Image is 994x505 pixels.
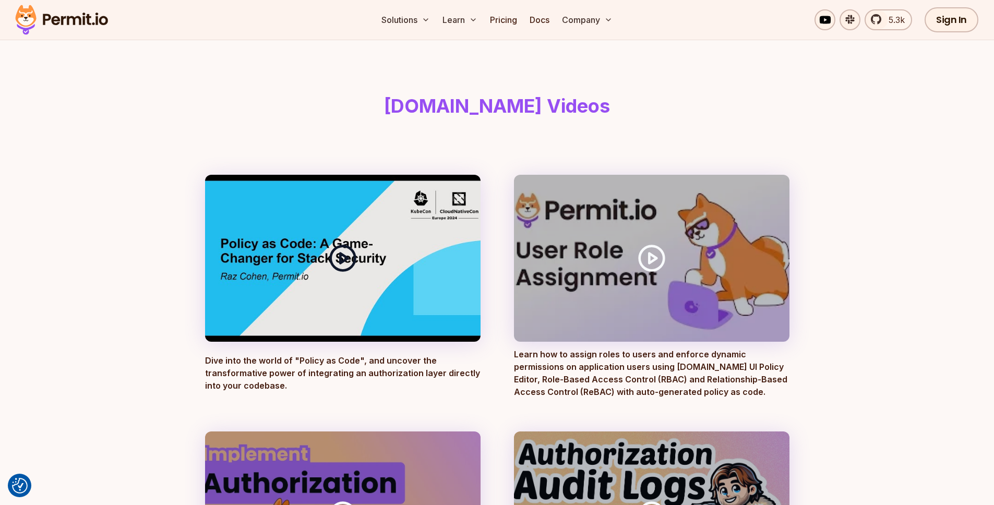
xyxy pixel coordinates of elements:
h1: [DOMAIN_NAME] Videos [207,95,787,116]
span: 5.3k [882,14,905,26]
a: Pricing [486,9,521,30]
button: Company [558,9,617,30]
a: 5.3k [865,9,912,30]
a: Docs [525,9,554,30]
a: Sign In [925,7,978,32]
button: Solutions [377,9,434,30]
button: Learn [438,9,482,30]
button: Consent Preferences [12,478,28,494]
img: Permit logo [10,2,113,38]
p: Learn how to assign roles to users and enforce dynamic permissions on application users using [DO... [514,348,789,398]
p: Dive into the world of "Policy as Code", and uncover the transformative power of integrating an a... [205,354,481,398]
img: Revisit consent button [12,478,28,494]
